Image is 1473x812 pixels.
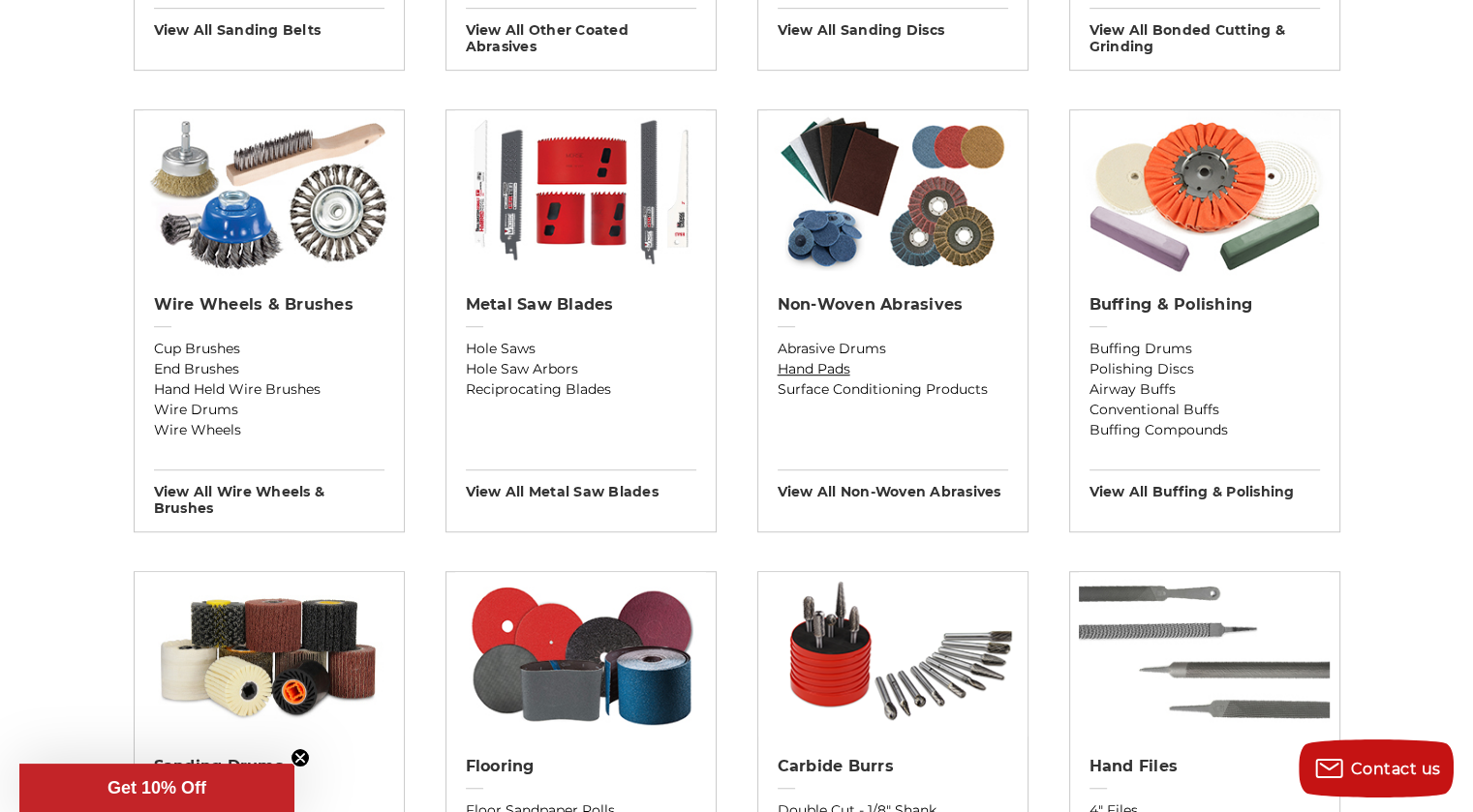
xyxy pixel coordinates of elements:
button: Close teaser [291,748,310,767]
h3: View All non-woven abrasives [778,469,1008,500]
a: Conventional Buffs [1089,400,1320,420]
a: Buffing Compounds [1089,420,1320,440]
a: Surface Conditioning Products [778,379,1008,400]
a: Hand Held Wire Brushes [154,379,384,400]
h3: View All buffing & polishing [1089,469,1320,500]
a: Airway Buffs [1089,379,1320,400]
h2: Carbide Burrs [778,757,1008,776]
h3: View All wire wheels & brushes [154,469,384,517]
img: Buffing & Polishing [1079,110,1330,275]
img: Flooring [455,572,706,737]
span: Get 10% Off [107,778,206,797]
h2: Hand Files [1089,757,1320,776]
a: Polishing Discs [1089,359,1320,379]
h2: Wire Wheels & Brushes [154,295,384,315]
a: Buffing Drums [1089,339,1320,359]
a: Hole Saw Arbors [466,359,696,379]
a: Wire Wheels [154,420,384,440]
img: Carbide Burrs [758,572,1028,737]
img: Hand Files [1079,572,1330,737]
div: Get 10% OffClose teaser [19,764,294,812]
a: Cup Brushes [154,339,384,359]
h3: View All sanding discs [778,8,1008,39]
a: Abrasive Drums [778,339,1008,359]
h3: View All sanding belts [154,8,384,39]
h2: Sanding Drums [154,757,384,776]
img: Non-woven Abrasives [767,110,1018,275]
img: Sanding Drums [135,572,404,737]
a: End Brushes [154,359,384,379]
img: Wire Wheels & Brushes [143,110,394,275]
h2: Buffing & Polishing [1089,295,1320,315]
h3: View All metal saw blades [466,469,696,500]
a: Hole Saws [466,339,696,359]
img: Metal Saw Blades [455,110,706,275]
a: Wire Drums [154,400,384,420]
h2: Flooring [466,757,696,776]
h2: Metal Saw Blades [466,295,696,315]
h2: Non-woven Abrasives [778,295,1008,315]
a: Reciprocating Blades [466,379,696,400]
h3: View All other coated abrasives [466,8,696,55]
a: Hand Pads [778,359,1008,379]
h3: View All bonded cutting & grinding [1089,8,1320,55]
span: Contact us [1351,760,1441,778]
button: Contact us [1299,739,1454,797]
